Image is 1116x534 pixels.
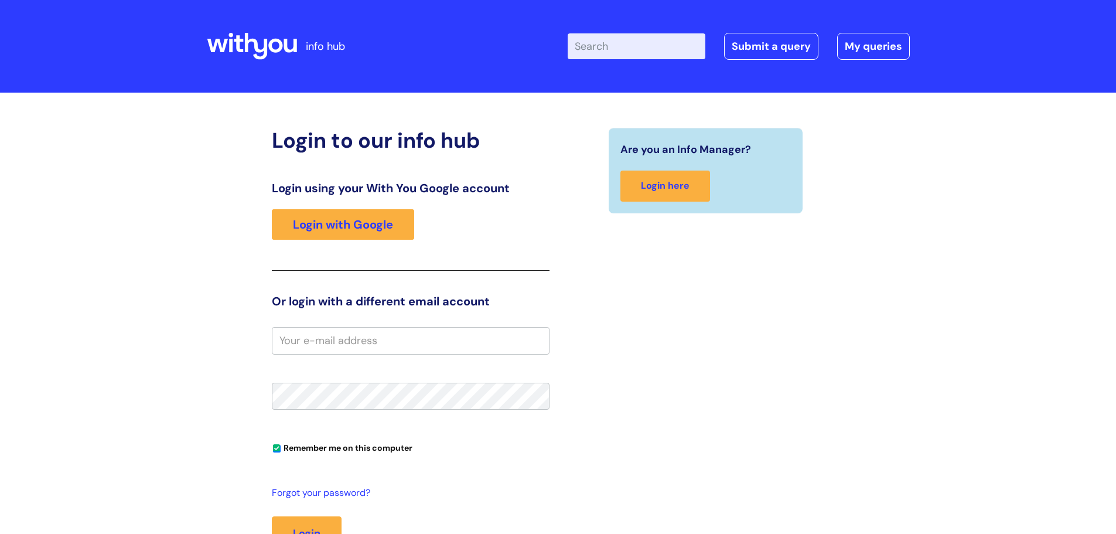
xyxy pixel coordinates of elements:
h3: Or login with a different email account [272,294,550,308]
span: Are you an Info Manager? [620,140,751,159]
a: Submit a query [724,33,818,60]
input: Remember me on this computer [273,445,281,453]
h3: Login using your With You Google account [272,181,550,195]
input: Your e-mail address [272,327,550,354]
a: Login with Google [272,209,414,240]
a: Login here [620,171,710,202]
input: Search [568,33,705,59]
div: You can uncheck this option if you're logging in from a shared device [272,438,550,457]
label: Remember me on this computer [272,440,412,453]
p: info hub [306,37,345,56]
h2: Login to our info hub [272,128,550,153]
a: Forgot your password? [272,485,544,502]
a: My queries [837,33,910,60]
